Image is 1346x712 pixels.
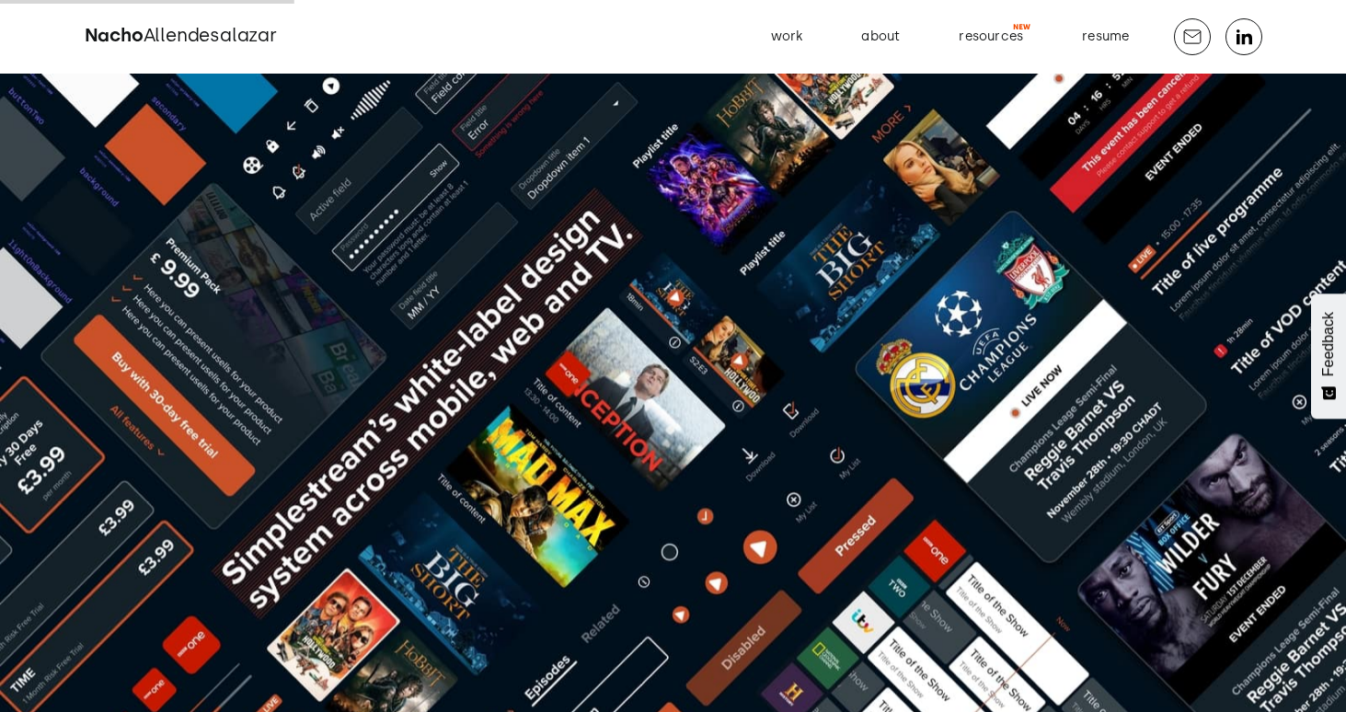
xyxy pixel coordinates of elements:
[1320,312,1337,376] span: Feedback
[756,22,818,52] a: work
[85,22,277,52] h2: Nacho
[1311,293,1346,419] button: Feedback - Show survey
[771,25,803,49] div: work
[1082,25,1129,49] div: resume
[861,25,900,49] div: about
[959,25,1023,49] div: resources
[144,24,277,46] span: Allendesalazar
[846,22,915,52] a: about
[1067,22,1144,52] a: resume
[944,22,1038,52] a: resources
[85,22,277,52] a: home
